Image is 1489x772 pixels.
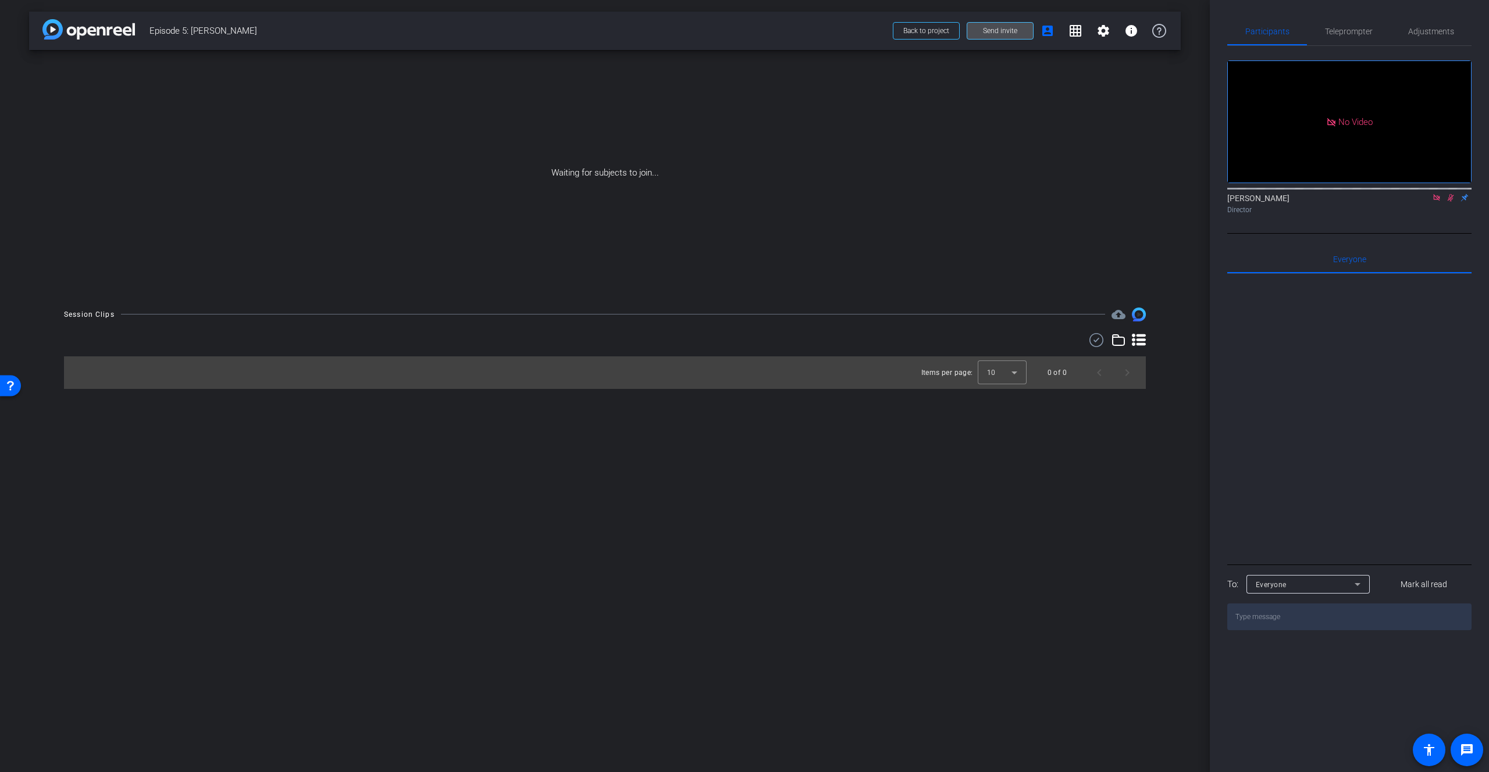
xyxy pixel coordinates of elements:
span: Participants [1245,27,1289,35]
div: Items per page: [921,367,973,378]
span: Destinations for your clips [1112,308,1125,321]
mat-icon: accessibility [1422,743,1436,757]
span: No Video [1338,116,1373,127]
button: Mark all read [1377,574,1472,595]
mat-icon: info [1124,24,1138,38]
span: Adjustments [1408,27,1454,35]
mat-icon: grid_on [1068,24,1082,38]
div: To: [1227,578,1238,591]
img: app-logo [42,19,135,40]
img: Session clips [1132,308,1146,321]
div: Session Clips [64,309,115,320]
span: Episode 5: [PERSON_NAME] [149,19,886,42]
span: Everyone [1256,581,1287,589]
mat-icon: settings [1096,24,1110,38]
button: Send invite [967,22,1034,40]
button: Next page [1113,359,1141,387]
div: Director [1227,205,1472,215]
span: Back to project [903,27,949,35]
mat-icon: cloud_upload [1112,308,1125,321]
mat-icon: message [1460,743,1474,757]
button: Previous page [1085,359,1113,387]
div: Waiting for subjects to join... [29,50,1181,296]
button: Back to project [893,22,960,40]
span: Send invite [983,26,1017,35]
div: [PERSON_NAME] [1227,192,1472,215]
div: 0 of 0 [1048,367,1067,378]
mat-icon: account_box [1041,24,1055,38]
span: Everyone [1333,255,1366,263]
span: Mark all read [1401,578,1447,591]
span: Teleprompter [1325,27,1373,35]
